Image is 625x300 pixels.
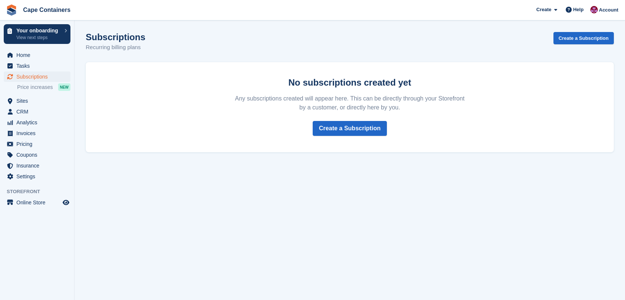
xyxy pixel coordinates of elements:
a: menu [4,139,70,149]
a: Your onboarding View next steps [4,24,70,44]
span: Help [573,6,584,13]
a: menu [4,171,70,182]
p: View next steps [16,34,61,41]
span: Coupons [16,150,61,160]
span: Pricing [16,139,61,149]
a: Cape Containers [20,4,73,16]
h1: Subscriptions [86,32,145,42]
a: menu [4,96,70,106]
span: Create [536,6,551,13]
a: Preview store [61,198,70,207]
a: Create a Subscription [553,32,614,44]
a: menu [4,61,70,71]
a: menu [4,50,70,60]
strong: No subscriptions created yet [288,77,411,87]
img: Matt Dollisson [590,6,598,13]
a: Price increases NEW [17,83,70,91]
p: Any subscriptions created will appear here. This can be directly through your Storefront by a cus... [232,94,468,112]
a: menu [4,128,70,138]
span: Sites [16,96,61,106]
span: Online Store [16,197,61,208]
p: Recurring billing plans [86,43,145,52]
span: Settings [16,171,61,182]
a: menu [4,197,70,208]
a: menu [4,150,70,160]
span: Subscriptions [16,71,61,82]
a: menu [4,160,70,171]
span: Storefront [7,188,74,195]
span: Insurance [16,160,61,171]
img: stora-icon-8386f47178a22dfd0bd8f6a31ec36ba5ce8667c1dd55bd0f319d3a0aa187defe.svg [6,4,17,16]
span: Invoices [16,128,61,138]
span: CRM [16,106,61,117]
div: NEW [58,83,70,91]
p: Your onboarding [16,28,61,33]
span: Tasks [16,61,61,71]
a: menu [4,71,70,82]
span: Analytics [16,117,61,128]
a: menu [4,106,70,117]
a: Create a Subscription [313,121,387,136]
span: Home [16,50,61,60]
span: Account [599,6,618,14]
span: Price increases [17,84,53,91]
a: menu [4,117,70,128]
